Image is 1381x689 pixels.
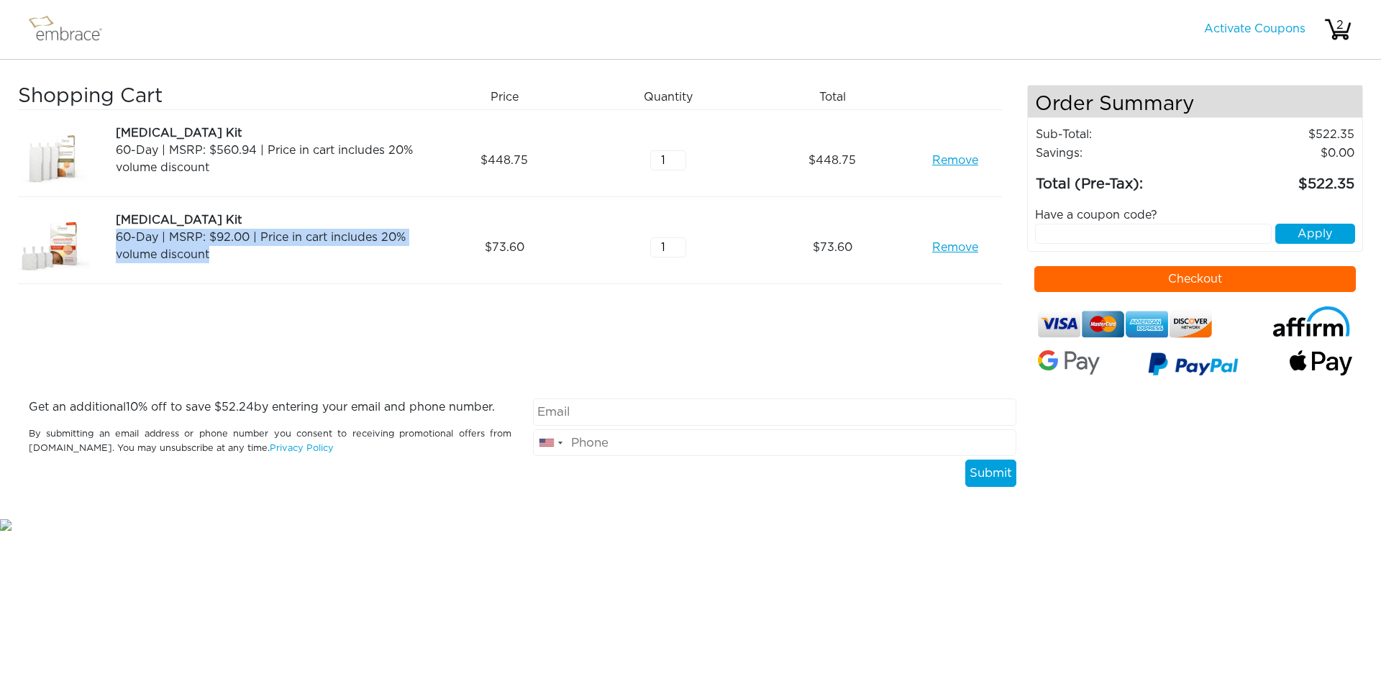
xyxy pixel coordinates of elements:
button: Checkout [1034,266,1357,292]
img: fullApplePay.png [1290,350,1352,376]
td: Sub-Total: [1035,125,1211,144]
div: 60-Day | MSRP: $560.94 | Price in cart includes 20% volume discount [116,142,417,176]
div: United States: +1 [534,430,567,456]
span: 73.60 [485,239,524,256]
img: logo.png [25,12,119,47]
a: 2 [1323,23,1352,35]
button: Submit [965,460,1016,487]
h4: Order Summary [1028,86,1363,118]
img: cart [1323,15,1352,44]
a: Remove [932,239,978,256]
img: Google-Pay-Logo.svg [1038,350,1100,375]
span: Quantity [644,88,693,106]
span: 52.24 [222,401,254,413]
td: Total (Pre-Tax): [1035,163,1211,196]
input: Phone [533,429,1016,457]
a: Activate Coupons [1204,23,1305,35]
div: 2 [1326,17,1354,34]
button: Apply [1275,224,1355,244]
td: Savings : [1035,144,1211,163]
div: Total [756,85,920,109]
td: 522.35 [1211,163,1355,196]
td: 522.35 [1211,125,1355,144]
img: a09f5d18-8da6-11e7-9c79-02e45ca4b85b.jpeg [18,124,90,196]
input: Email [533,398,1016,426]
p: By submitting an email address or phone number you consent to receiving promotional offers from [... [29,427,511,455]
img: credit-cards.png [1038,306,1213,342]
div: 60-Day | MSRP: $92.00 | Price in cart includes 20% volume discount [116,229,417,263]
img: affirm-logo.svg [1271,306,1352,337]
div: [MEDICAL_DATA] Kit [116,211,417,229]
img: paypal-v3.png [1148,347,1239,385]
span: 73.60 [813,239,852,256]
h3: Shopping Cart [18,85,417,109]
a: Remove [932,152,978,169]
a: Privacy Policy [270,444,334,453]
div: Price [428,85,592,109]
img: e45cdefa-8da5-11e7-8839-02e45ca4b85b.jpeg [18,211,90,283]
span: 10 [126,401,138,413]
div: Have a coupon code? [1024,206,1367,224]
span: 448.75 [480,152,528,169]
p: Get an additional % off to save $ by entering your email and phone number. [29,398,511,416]
span: 448.75 [808,152,856,169]
div: [MEDICAL_DATA] Kit [116,124,417,142]
td: 0.00 [1211,144,1355,163]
